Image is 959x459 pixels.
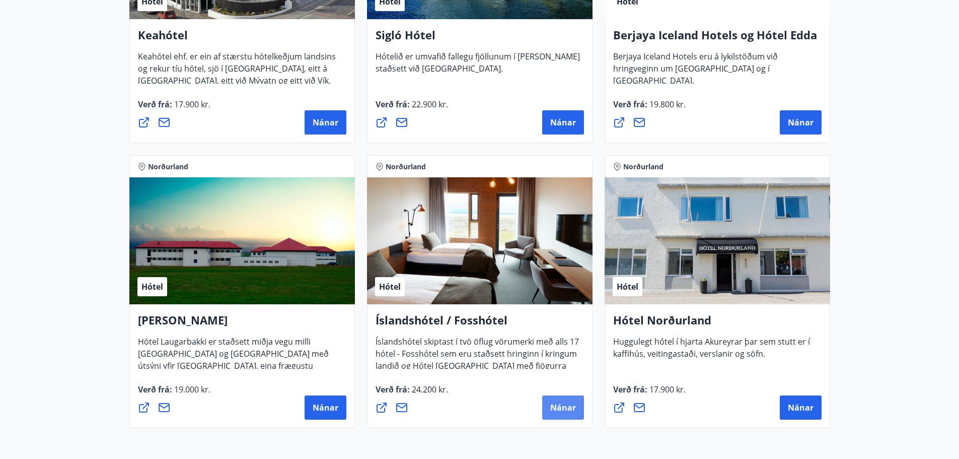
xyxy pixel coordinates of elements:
span: Verð frá : [613,384,686,403]
span: 17.900 kr. [172,99,210,110]
span: Huggulegt hótel í hjarta Akureyrar þar sem stutt er í kaffihús, veitingastaði, verslanir og söfn. [613,336,810,367]
span: Nánar [313,117,338,128]
span: Nánar [550,117,576,128]
span: Nánar [788,402,814,413]
h4: Keahótel [138,27,346,50]
span: 19.000 kr. [172,384,210,395]
span: Nánar [788,117,814,128]
span: Norðurland [386,162,426,172]
button: Nánar [780,396,822,420]
span: Hótelið er umvafið fallegu fjöllunum í [PERSON_NAME] staðsett við [GEOGRAPHIC_DATA]. [376,51,580,82]
span: Verð frá : [376,384,448,403]
button: Nánar [305,110,346,135]
span: Nánar [550,402,576,413]
span: 19.800 kr. [647,99,686,110]
span: Hótel Laugarbakki er staðsett miðja vegu milli [GEOGRAPHIC_DATA] og [GEOGRAPHIC_DATA] með útsýni ... [138,336,329,391]
span: Verð frá : [138,99,210,118]
h4: Hótel Norðurland [613,312,822,336]
span: 17.900 kr. [647,384,686,395]
h4: Berjaya Iceland Hotels og Hótel Edda [613,27,822,50]
span: Norðurland [148,162,188,172]
span: Verð frá : [138,384,210,403]
span: Íslandshótel skiptast í tvö öflug vörumerki með alls 17 hótel - Fosshótel sem eru staðsett hringi... [376,336,579,391]
span: Hótel [617,281,638,292]
span: 22.900 kr. [410,99,448,110]
span: Verð frá : [613,99,686,118]
h4: [PERSON_NAME] [138,312,346,336]
h4: Sigló Hótel [376,27,584,50]
h4: Íslandshótel / Fosshótel [376,312,584,336]
span: Keahótel ehf. er ein af stærstu hótelkeðjum landsins og rekur tíu hótel, sjö í [GEOGRAPHIC_DATA],... [138,51,336,118]
span: Nánar [313,402,338,413]
span: Hótel [379,281,401,292]
span: Berjaya Iceland Hotels eru á lykilstöðum við hringveginn um [GEOGRAPHIC_DATA] og í [GEOGRAPHIC_DA... [613,51,778,94]
span: Norðurland [623,162,663,172]
button: Nánar [542,110,584,135]
span: Verð frá : [376,99,448,118]
button: Nánar [542,396,584,420]
button: Nánar [780,110,822,135]
button: Nánar [305,396,346,420]
span: 24.200 kr. [410,384,448,395]
span: Hótel [141,281,163,292]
